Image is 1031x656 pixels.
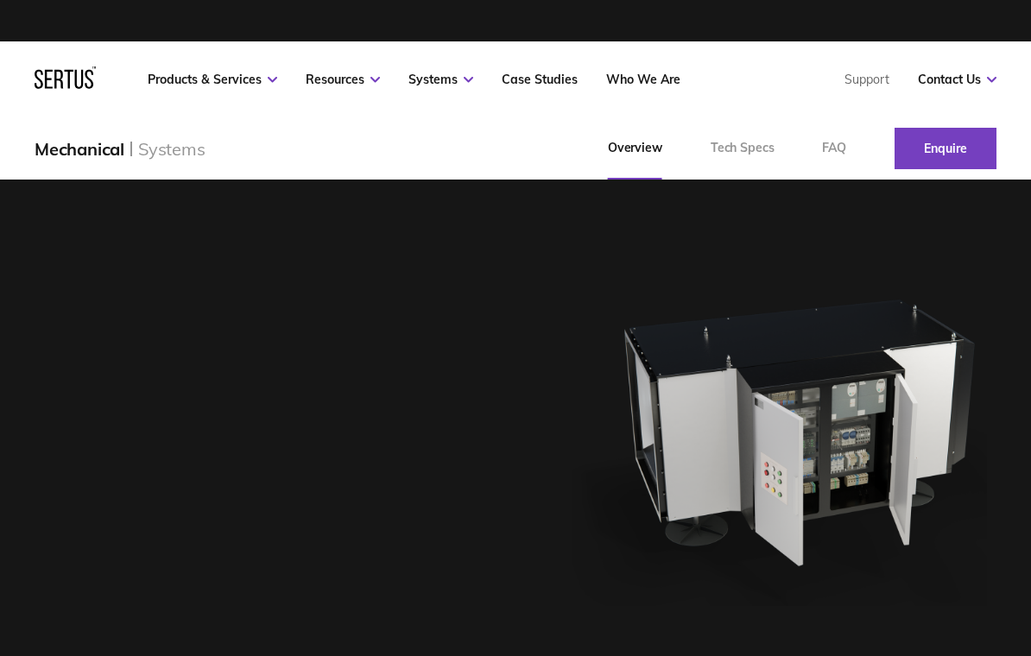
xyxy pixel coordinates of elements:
div: Mechanical [35,138,124,160]
div: Systems [138,138,206,160]
a: Support [844,72,889,87]
a: Contact Us [918,72,996,87]
a: Case Studies [502,72,578,87]
a: FAQ [798,117,870,180]
a: Products & Services [148,72,277,87]
a: Systems [408,72,473,87]
a: Enquire [895,128,996,169]
a: Resources [306,72,380,87]
a: Tech Specs [686,117,799,180]
a: Who We Are [606,72,680,87]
